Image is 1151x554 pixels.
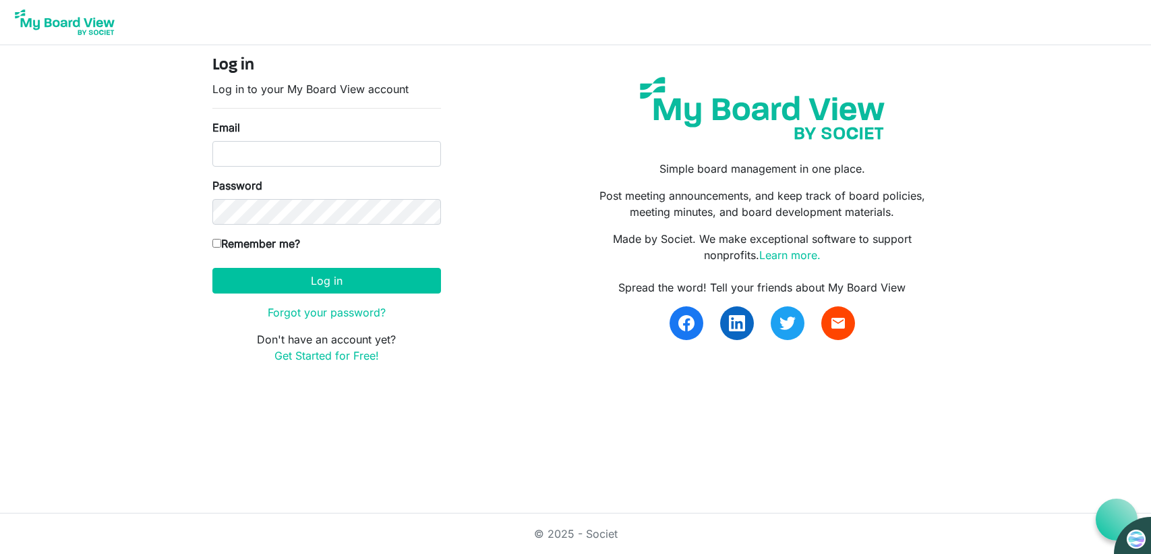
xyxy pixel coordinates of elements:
[268,306,386,319] a: Forgot your password?
[585,279,939,296] div: Spread the word! Tell your friends about My Board View
[678,315,695,331] img: facebook.svg
[11,5,119,39] img: My Board View Logo
[212,56,441,76] h4: Log in
[830,315,846,331] span: email
[212,236,300,252] label: Remember me?
[779,315,796,331] img: twitter.svg
[630,67,895,150] img: my-board-view-societ.svg
[212,119,240,136] label: Email
[729,315,745,331] img: linkedin.svg
[212,177,262,194] label: Password
[212,331,441,364] p: Don't have an account yet?
[585,188,939,220] p: Post meeting announcements, and keep track of board policies, meeting minutes, and board developm...
[585,231,939,263] p: Made by Societ. We make exceptional software to support nonprofits.
[212,268,441,294] button: Log in
[212,239,221,248] input: Remember me?
[585,161,939,177] p: Simple board management in one place.
[212,81,441,97] p: Log in to your My Board View account
[534,527,618,541] a: © 2025 - Societ
[821,306,855,340] a: email
[274,349,379,362] a: Get Started for Free!
[759,248,821,262] a: Learn more.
